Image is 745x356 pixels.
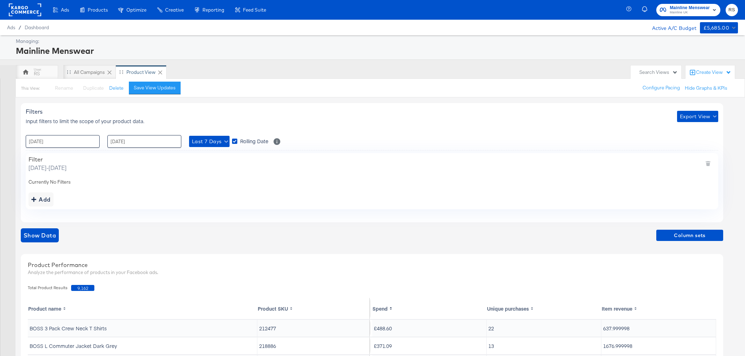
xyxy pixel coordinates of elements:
span: Show Data [24,230,56,240]
span: Rename [55,85,73,91]
th: Toggle SortBy [257,298,370,319]
button: Hide Graphs & KPIs [685,85,727,91]
div: Drag to reorder tab [67,70,71,74]
button: £5,685.00 [700,22,738,33]
span: / [15,25,25,30]
button: Column sets [656,230,723,241]
div: Product View [126,69,156,76]
div: Drag to reorder tab [119,70,123,74]
td: BOSS L Commuter Jacket Dark Grey [28,337,257,354]
th: Toggle SortBy [372,298,487,319]
div: This View: [21,85,40,91]
td: 13 [487,337,601,354]
button: addbutton [29,192,54,206]
th: Toggle SortBy [28,298,257,319]
button: Export View [677,111,718,122]
td: £488.60 [372,320,487,337]
div: RS [34,70,40,77]
button: RS [726,4,738,16]
td: BOSS 3 Pack Crew Neck T Shirts [28,320,257,337]
div: Currently No Filters [29,179,715,185]
div: £5,685.00 [703,24,730,32]
div: Search Views [639,69,678,76]
span: Rolling Date [240,138,268,145]
span: Creative [165,7,184,13]
button: Delete [109,85,124,91]
div: Save View Updates [134,84,176,91]
td: 637.999998 [601,320,716,337]
span: Total Product Results [28,285,71,291]
button: Save View Updates [129,82,181,94]
div: Filter [29,156,67,163]
th: Toggle SortBy [487,298,601,319]
div: Analyze the performance of products in your Facebook ads. [28,269,716,276]
div: Product Performance [28,261,716,269]
span: RS [728,6,735,14]
th: Toggle SortBy [601,298,716,319]
td: £371.09 [372,337,487,354]
div: Add [31,195,51,204]
span: Mainline Menswear [670,4,710,12]
span: Column sets [659,231,720,240]
span: Ads [61,7,69,13]
span: Ads [7,25,15,30]
div: Mainline Menswear [16,45,736,57]
span: Mainline UK [670,10,710,15]
span: Input filters to limit the scope of your product data. [26,117,144,125]
span: Last 7 Days [192,137,227,146]
div: All Campaigns [74,69,105,76]
td: 218886 [257,337,370,354]
td: 1676.999998 [601,337,716,354]
span: [DATE] - [DATE] [29,164,67,172]
span: Filters [26,108,43,115]
button: Configure Pacing [638,82,685,94]
button: Last 7 Days [189,136,230,147]
td: 212477 [257,320,370,337]
a: Dashboard [25,25,49,30]
span: Products [88,7,108,13]
span: Reporting [202,7,224,13]
span: 9,162 [71,285,94,291]
span: Duplicate [83,85,104,91]
div: Managing: [16,38,736,45]
span: Export View [680,112,715,121]
span: Optimize [126,7,146,13]
span: Feed Suite [243,7,266,13]
button: showdata [21,228,59,242]
div: Active A/C Budget [645,22,696,33]
button: Mainline MenswearMainline UK [656,4,720,16]
div: Create View [696,69,731,76]
td: 22 [487,320,601,337]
